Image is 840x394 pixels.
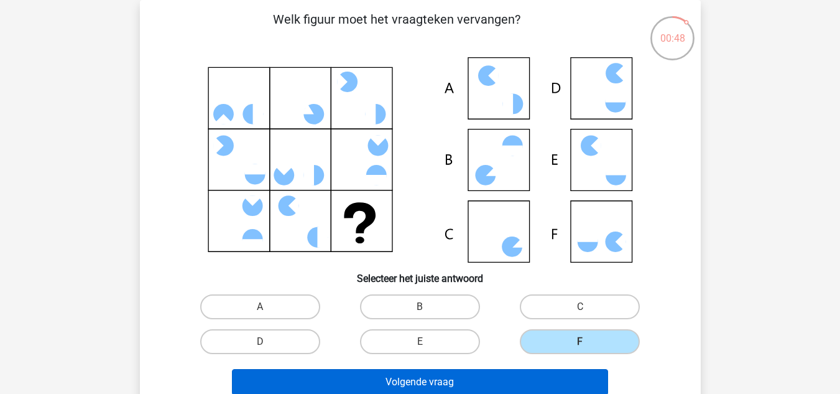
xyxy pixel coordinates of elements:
label: E [360,329,480,354]
div: 00:48 [649,15,696,46]
label: C [520,294,640,319]
label: A [200,294,320,319]
p: Welk figuur moet het vraagteken vervangen? [160,10,634,47]
label: D [200,329,320,354]
h6: Selecteer het juiste antwoord [160,263,681,284]
label: B [360,294,480,319]
label: F [520,329,640,354]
